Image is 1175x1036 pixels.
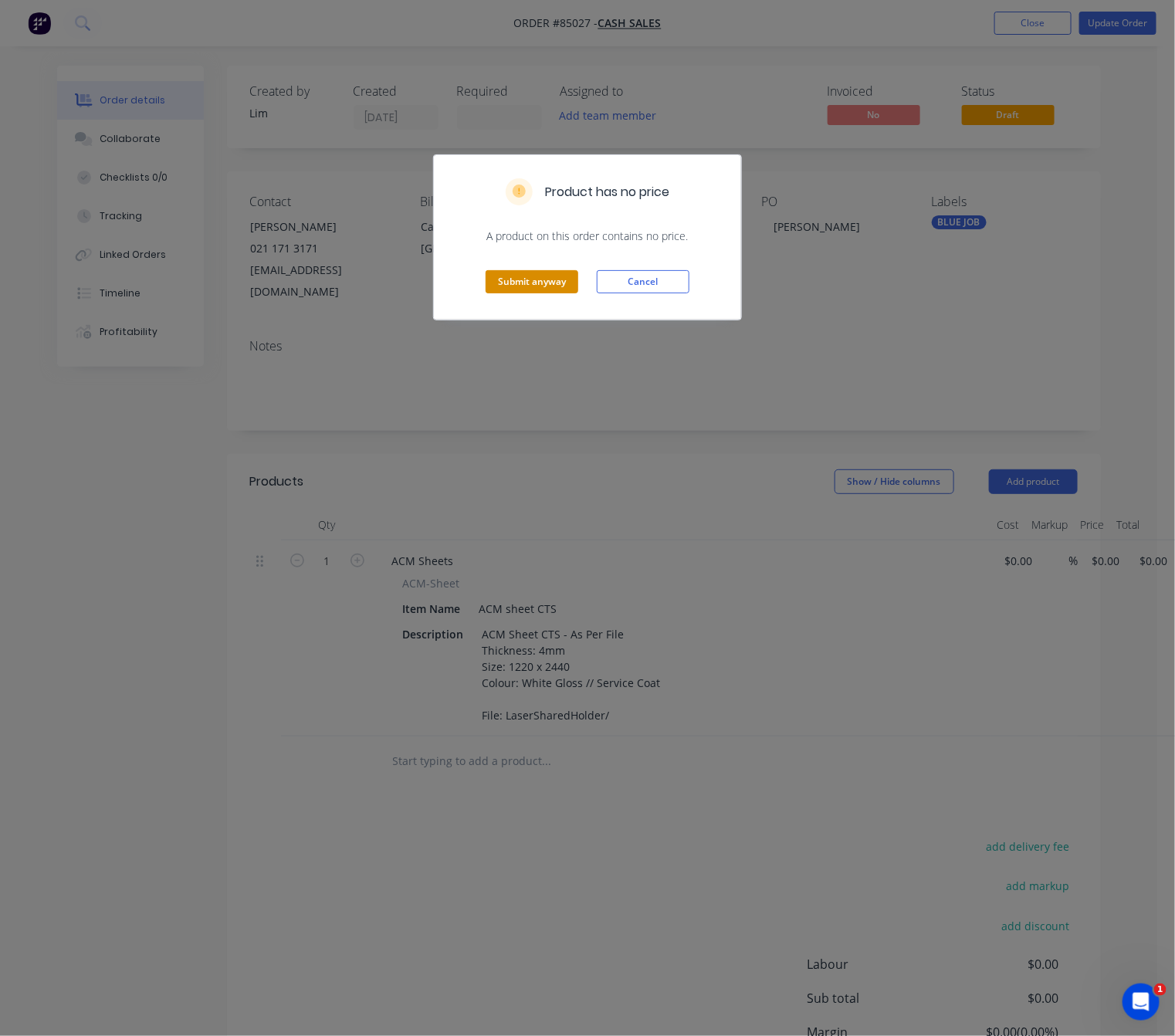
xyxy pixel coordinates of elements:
[486,270,578,293] button: Submit anyway
[597,270,689,293] button: Cancel
[452,229,723,244] span: A product on this order contains no price.
[1154,984,1167,996] span: 1
[545,183,669,201] h5: Product has no price
[1123,984,1160,1021] iframe: Intercom live chat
